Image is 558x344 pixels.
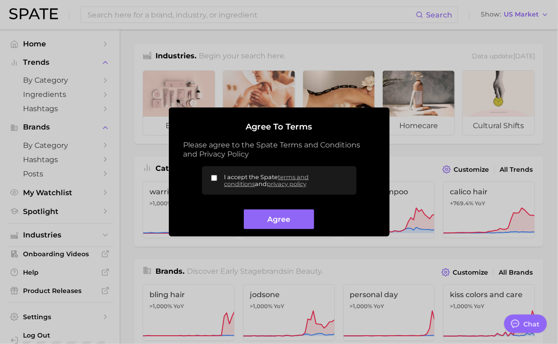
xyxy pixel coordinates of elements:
button: Agree [244,209,314,229]
input: I accept the Spateterms and conditionsandprivacy policy [211,175,217,181]
p: Please agree to the Spate Terms and Conditions and Privacy Policy [184,141,375,159]
a: privacy policy [267,180,306,187]
span: I accept the Spate and [224,174,349,187]
a: terms and conditions [224,174,309,187]
h2: Agree to Terms [184,122,375,132]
